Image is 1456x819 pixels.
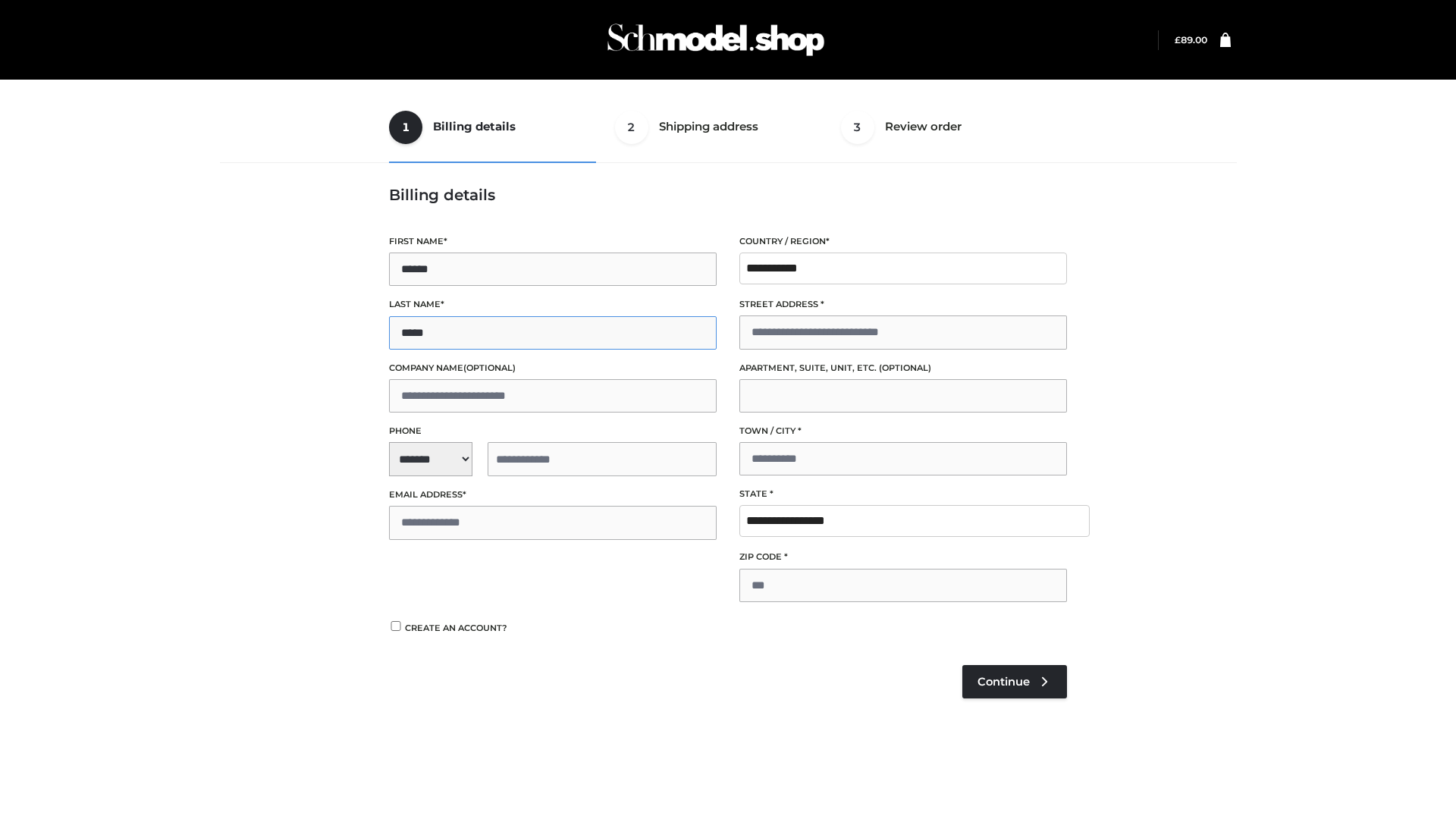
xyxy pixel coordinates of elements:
input: Create an account? [389,621,403,631]
label: Apartment, suite, unit, etc. [739,361,1067,375]
span: (optional) [463,362,516,373]
span: (optional) [879,362,931,373]
span: Continue [977,675,1030,689]
label: Country / Region [739,234,1067,249]
span: £ [1175,34,1181,45]
label: Street address [739,297,1067,312]
a: £89.00 [1175,34,1207,45]
bdi: 89.00 [1175,34,1207,45]
label: Phone [389,424,717,438]
label: ZIP Code [739,550,1067,564]
label: Email address [389,488,717,502]
label: State [739,487,1067,501]
img: Schmodel Admin 964 [602,10,830,70]
label: Company name [389,361,717,375]
label: Town / City [739,424,1067,438]
label: Last name [389,297,717,312]
a: Continue [962,665,1067,698]
h3: Billing details [389,186,1067,204]
span: Create an account? [405,623,507,633]
label: First name [389,234,717,249]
